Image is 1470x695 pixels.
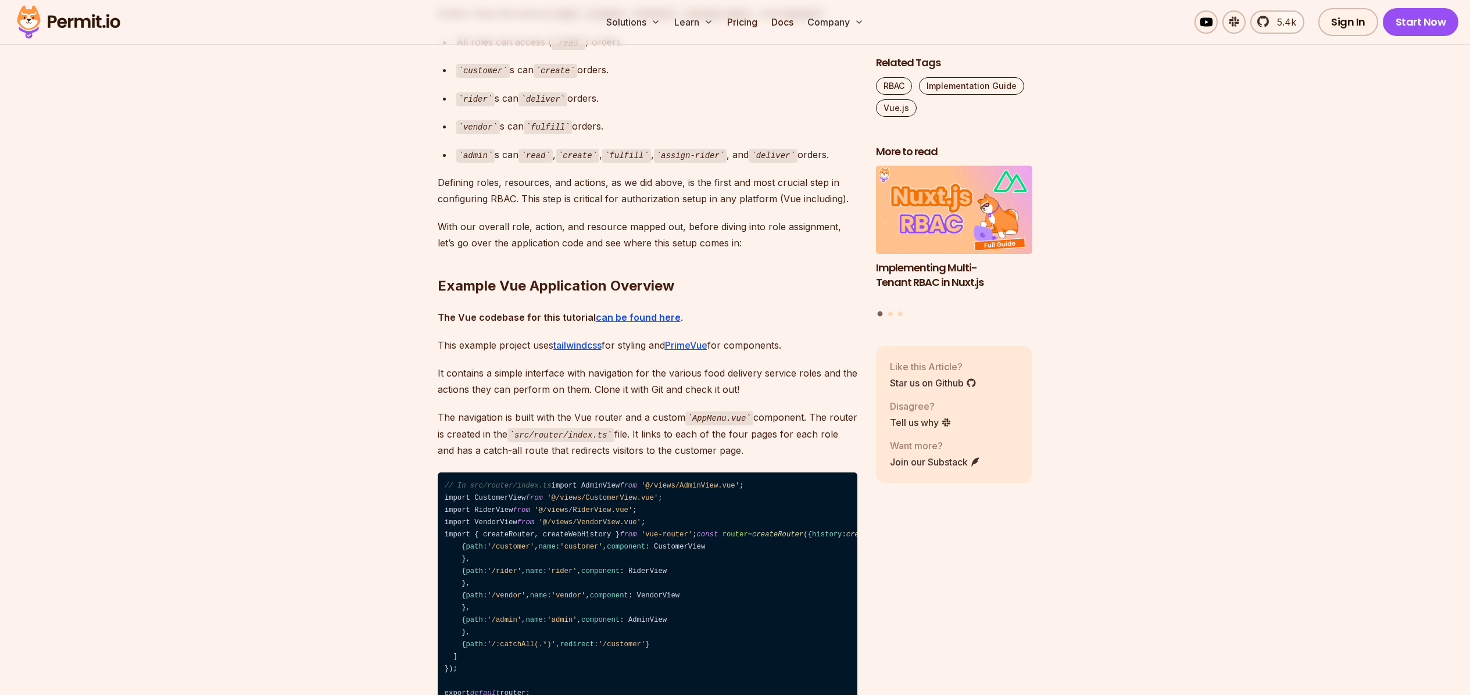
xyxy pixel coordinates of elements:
div: s can orders. [456,62,857,78]
p: Want more? [890,439,981,453]
span: from [517,518,534,526]
span: history [812,531,842,539]
span: name [525,567,542,575]
a: Tell us why [890,415,952,429]
div: s can , , , , and orders. [456,146,857,163]
span: router [723,531,748,539]
p: Disagree? [890,399,952,413]
a: Sign In [1318,8,1378,36]
span: 'rider' [547,567,577,575]
code: create [556,149,599,163]
span: from [513,506,530,514]
span: path [466,592,483,600]
span: 'vue-router' [641,531,692,539]
code: customer [456,64,510,78]
button: Go to slide 2 [888,311,893,316]
span: createRouter [752,531,803,539]
span: 'customer' [560,543,603,551]
span: '/customer' [487,543,534,551]
a: tailwindcss [553,339,602,351]
li: 1 of 3 [876,166,1033,304]
span: name [525,616,542,624]
p: This example project uses for styling and for components. [438,337,857,353]
img: Permit logo [12,2,126,42]
strong: The Vue codebase for this tutorial [438,311,596,323]
code: fulfill [602,149,651,163]
span: redirect [560,640,594,649]
span: path [466,567,483,575]
div: s can orders. [456,118,857,135]
span: component [581,567,620,575]
a: Join our Substack [890,455,981,469]
span: '@/views/RiderView.vue' [534,506,632,514]
code: create [534,64,577,78]
p: With our overall role, action, and resource mapped out, before diving into role assignment, let’s... [438,218,857,251]
span: '/:catchAll(.*)' [487,640,556,649]
span: 5.4k [1270,15,1296,29]
a: 5.4k [1250,10,1304,34]
span: '@/views/AdminView.vue' [641,482,739,490]
h3: Implementing Multi-Tenant RBAC in Nuxt.js [876,261,1033,290]
a: can be found here [596,311,681,323]
code: read [518,149,552,163]
a: Star us on Github [890,376,977,390]
code: deliver [518,92,567,106]
button: Go to slide 3 [898,311,903,316]
a: Implementation Guide [919,77,1024,95]
p: . [438,309,857,325]
span: '/admin' [487,616,521,624]
h2: Related Tags [876,56,1033,70]
code: src/router/index.ts [507,428,614,442]
a: PrimeVue [665,339,707,351]
code: assign-rider [654,149,727,163]
span: // In src/router/index.ts [445,482,552,490]
span: const [697,531,718,539]
code: fulfill [524,120,573,134]
span: component [607,543,645,551]
a: RBAC [876,77,912,95]
span: '/customer' [598,640,645,649]
span: createWebHistory [846,531,915,539]
code: read [552,36,585,50]
code: deliver [749,149,797,163]
span: '@/views/CustomerView.vue' [547,494,658,502]
span: '/rider' [487,567,521,575]
code: vendor [456,120,500,134]
p: It contains a simple interface with navigation for the various food delivery service roles and th... [438,365,857,397]
span: path [466,616,483,624]
button: Go to slide 1 [878,311,883,317]
p: Like this Article? [890,360,977,374]
h2: More to read [876,145,1033,159]
span: from [525,494,542,502]
span: component [590,592,628,600]
span: component [581,616,620,624]
a: Docs [767,10,798,34]
div: s can orders. [456,90,857,107]
span: 'admin' [547,616,577,624]
span: name [530,592,547,600]
button: Learn [670,10,718,34]
a: Pricing [723,10,762,34]
span: '@/views/VendorView.vue' [539,518,641,526]
button: Solutions [602,10,665,34]
code: AppMenu.vue [685,411,753,425]
span: 'vendor' [552,592,586,600]
span: '/vendor' [487,592,525,600]
h2: Example Vue Application Overview [438,230,857,295]
p: The navigation is built with the Vue router and a custom component. The router is created in the ... [438,409,857,458]
span: path [466,543,483,551]
img: Implementing Multi-Tenant RBAC in Nuxt.js [876,166,1033,255]
button: Company [803,10,868,34]
span: name [539,543,556,551]
code: rider [456,92,495,106]
div: Posts [876,166,1033,318]
a: Start Now [1383,8,1459,36]
span: path [466,640,483,649]
p: Defining roles, resources, and actions, as we did above, is the first and most crucial step in co... [438,174,857,207]
a: Vue.js [876,99,917,117]
code: admin [456,149,495,163]
span: from [620,531,636,539]
span: from [620,482,636,490]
